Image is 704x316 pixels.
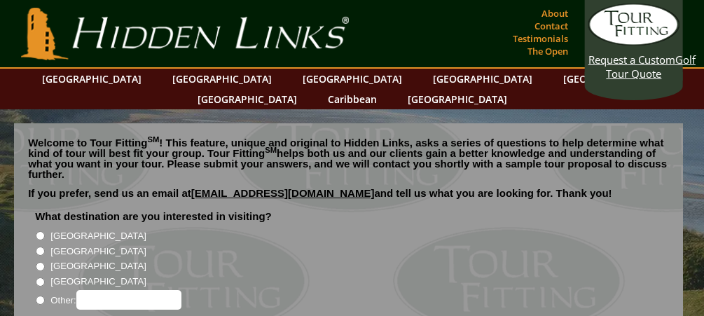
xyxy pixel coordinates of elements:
[509,29,572,48] a: Testimonials
[35,69,149,89] a: [GEOGRAPHIC_DATA]
[28,188,669,209] p: If you prefer, send us an email at and tell us what you are looking for. Thank you!
[265,146,277,154] sup: SM
[35,209,272,224] label: What destination are you interested in visiting?
[147,135,159,144] sup: SM
[50,290,181,310] label: Other:
[165,69,279,89] a: [GEOGRAPHIC_DATA]
[191,187,375,199] a: [EMAIL_ADDRESS][DOMAIN_NAME]
[401,89,514,109] a: [GEOGRAPHIC_DATA]
[191,89,304,109] a: [GEOGRAPHIC_DATA]
[538,4,572,23] a: About
[76,290,181,310] input: Other:
[426,69,539,89] a: [GEOGRAPHIC_DATA]
[28,137,669,179] p: Welcome to Tour Fitting ! This feature, unique and original to Hidden Links, asks a series of que...
[296,69,409,89] a: [GEOGRAPHIC_DATA]
[588,4,679,81] a: Request a CustomGolf Tour Quote
[50,275,146,289] label: [GEOGRAPHIC_DATA]
[50,259,146,273] label: [GEOGRAPHIC_DATA]
[556,69,670,89] a: [GEOGRAPHIC_DATA]
[50,229,146,243] label: [GEOGRAPHIC_DATA]
[321,89,384,109] a: Caribbean
[531,16,572,36] a: Contact
[588,53,675,67] span: Request a Custom
[524,41,572,61] a: The Open
[50,245,146,259] label: [GEOGRAPHIC_DATA]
